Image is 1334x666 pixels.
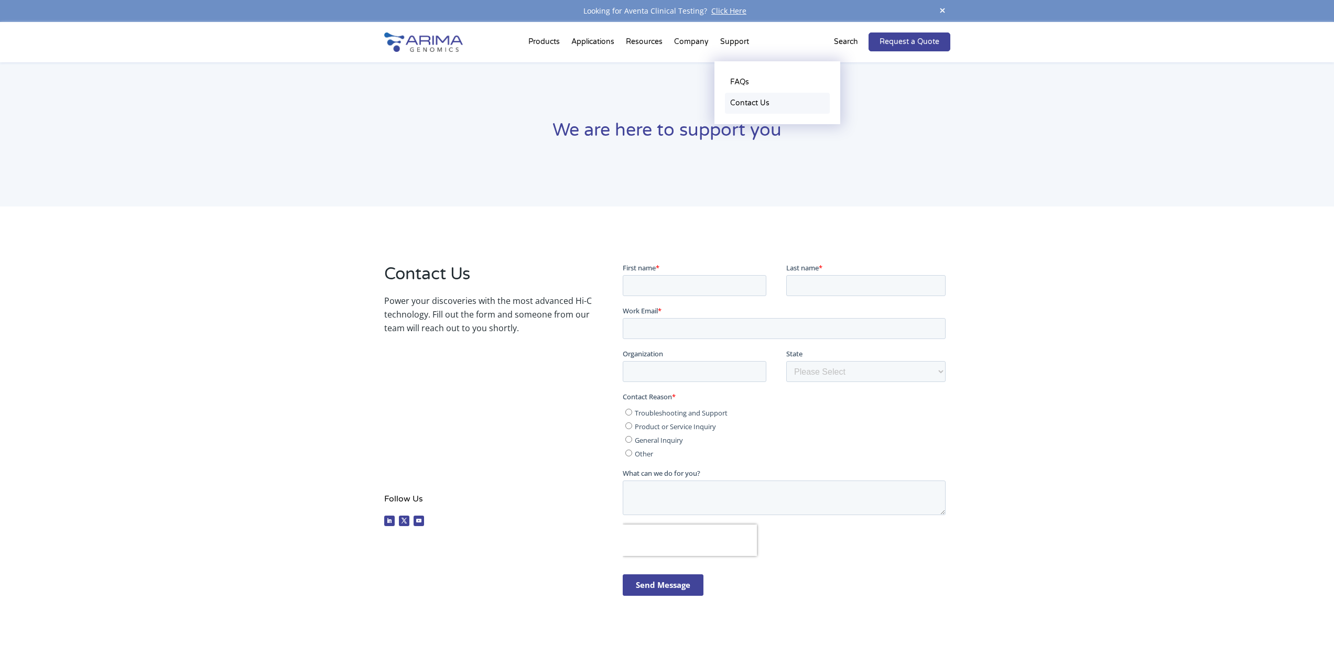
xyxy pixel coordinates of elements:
p: Search [834,35,858,49]
a: Follow on X [399,516,409,526]
h4: Follow Us [384,492,592,514]
div: Looking for Aventa Clinical Testing? [384,4,950,18]
a: Request a Quote [869,32,950,51]
a: Follow on LinkedIn [384,516,395,526]
a: Click Here [707,6,751,16]
a: Contact Us [725,93,830,114]
a: Follow on Youtube [414,516,424,526]
h1: We are here to support you [384,118,950,150]
p: Power your discoveries with the most advanced Hi-C technology. Fill out the form and someone from... [384,294,592,335]
h2: Contact Us [384,263,592,294]
img: Arima-Genomics-logo [384,32,463,52]
a: FAQs [725,72,830,93]
iframe: Form 0 [623,263,950,614]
